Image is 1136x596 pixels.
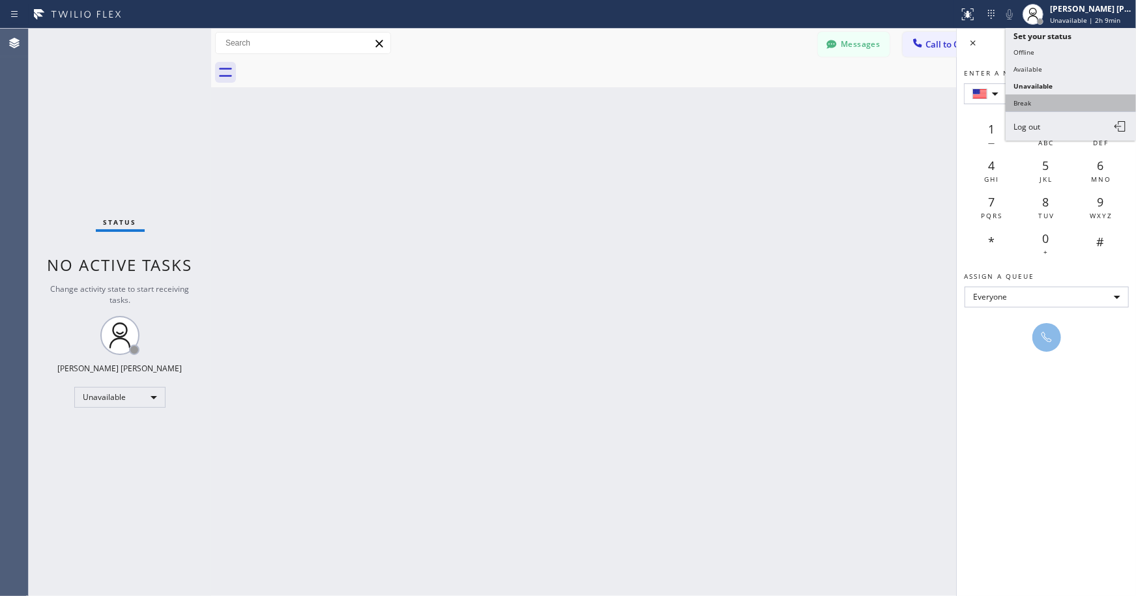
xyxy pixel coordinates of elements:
[1043,231,1049,246] span: 0
[1050,3,1132,14] div: [PERSON_NAME] [PERSON_NAME]
[925,38,994,50] span: Call to Customer
[1098,194,1104,210] span: 9
[58,363,182,374] div: [PERSON_NAME] [PERSON_NAME]
[988,138,996,147] span: —
[1044,248,1049,257] span: +
[104,218,137,227] span: Status
[1000,5,1019,23] button: Mute
[1039,138,1055,147] span: ABC
[48,254,193,276] span: No active tasks
[964,68,1038,78] span: Enter a number
[1098,158,1104,173] span: 6
[74,387,166,408] div: Unavailable
[1094,138,1109,147] span: DEF
[988,158,995,173] span: 4
[216,33,390,53] input: Search
[1040,175,1053,184] span: JKL
[1043,158,1049,173] span: 5
[964,272,1034,281] span: Assign a queue
[51,283,190,305] span: Change activity state to start receiving tasks.
[1038,211,1055,220] span: TUV
[988,194,995,210] span: 7
[903,32,1002,57] button: Call to Customer
[988,121,995,137] span: 1
[818,32,890,57] button: Messages
[1043,194,1049,210] span: 8
[1091,175,1111,184] span: MNO
[1090,211,1113,220] span: WXYZ
[965,287,1129,307] div: Everyone
[1050,16,1120,25] span: Unavailable | 2h 9min
[984,175,999,184] span: GHI
[1097,234,1105,249] span: #
[981,211,1002,220] span: PQRS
